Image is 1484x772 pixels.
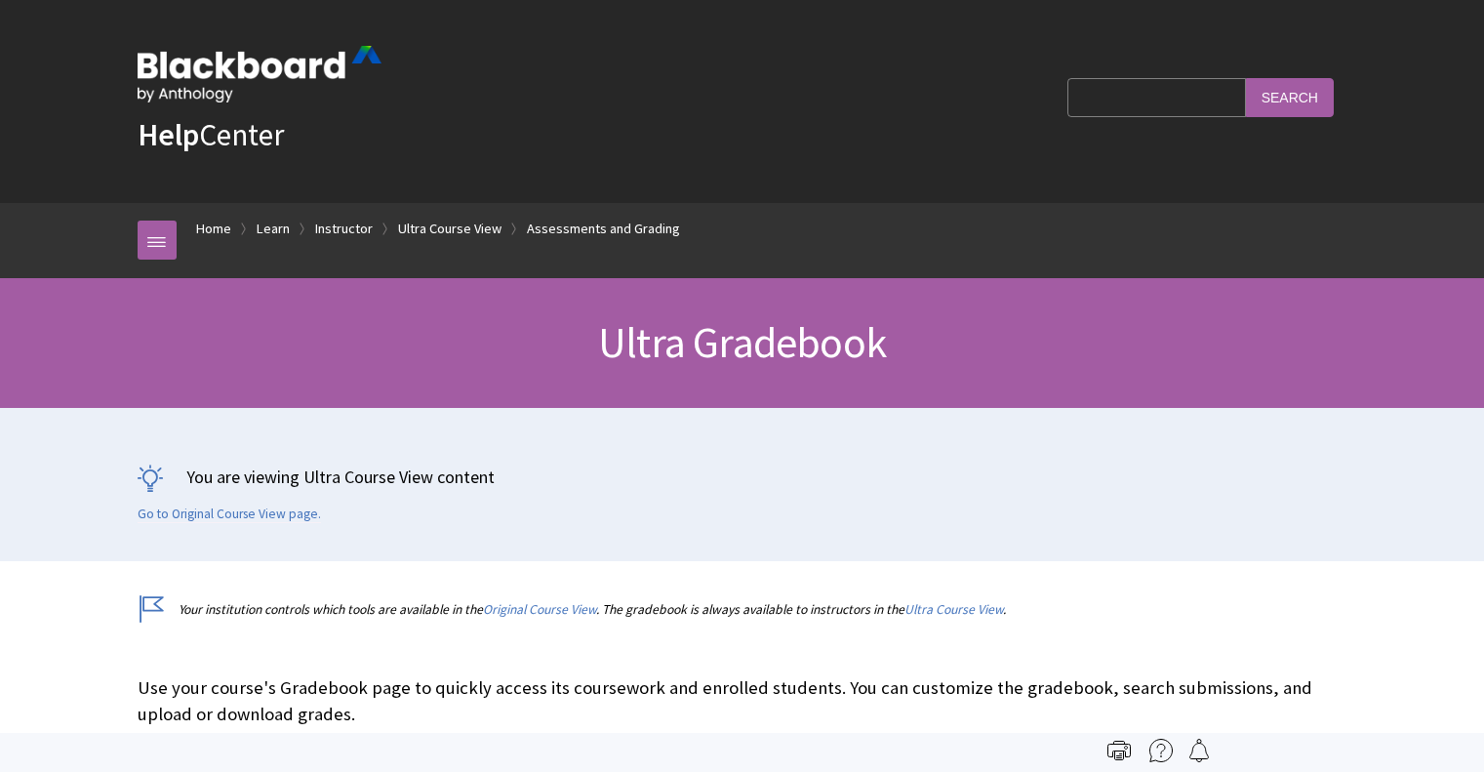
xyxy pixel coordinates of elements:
[904,601,1003,618] a: Ultra Course View
[1187,739,1211,762] img: Follow this page
[138,115,199,154] strong: Help
[1107,739,1131,762] img: Print
[138,506,321,523] a: Go to Original Course View page.
[527,217,680,241] a: Assessments and Grading
[315,217,373,241] a: Instructor
[598,315,886,369] span: Ultra Gradebook
[138,115,284,154] a: HelpCenter
[138,600,1347,619] p: Your institution controls which tools are available in the . The gradebook is always available to...
[138,465,1347,489] p: You are viewing Ultra Course View content
[138,675,1347,726] p: Use your course's Gradebook page to quickly access its coursework and enrolled students. You can ...
[257,217,290,241] a: Learn
[483,601,596,618] a: Original Course View
[398,217,501,241] a: Ultra Course View
[196,217,231,241] a: Home
[1246,78,1334,116] input: Search
[138,46,381,102] img: Blackboard by Anthology
[1149,739,1173,762] img: More help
